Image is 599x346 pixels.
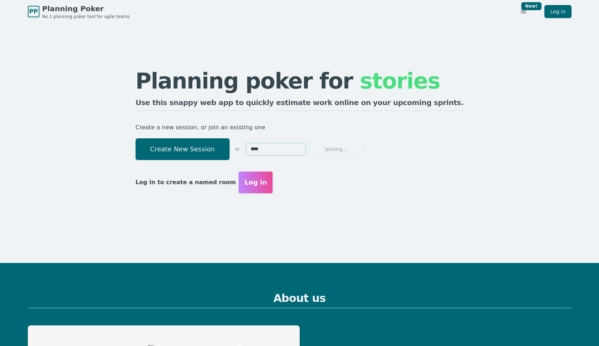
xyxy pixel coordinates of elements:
[544,5,571,18] a: Log in
[244,177,267,187] span: Log in
[360,68,440,94] span: stories
[136,70,464,92] h1: Planning poker for
[42,4,130,14] span: Planning Poker
[28,292,572,308] h2: About us
[235,146,240,152] span: or
[517,5,530,18] button: New!
[42,14,130,20] span: No.1 planning poker tool for agile teams
[136,138,230,160] button: Create New Session
[29,7,38,16] span: PP
[136,177,236,187] p: Log in to create a named room
[136,98,464,111] h2: Use this snappy web app to quickly estimate work online on your upcoming sprints.
[521,2,542,10] div: New!
[28,4,130,20] a: PPPlanning PokerNo.1 planning poker tool for agile teams
[239,172,273,193] button: Log in
[136,122,464,133] p: Create a new session, or join an existing one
